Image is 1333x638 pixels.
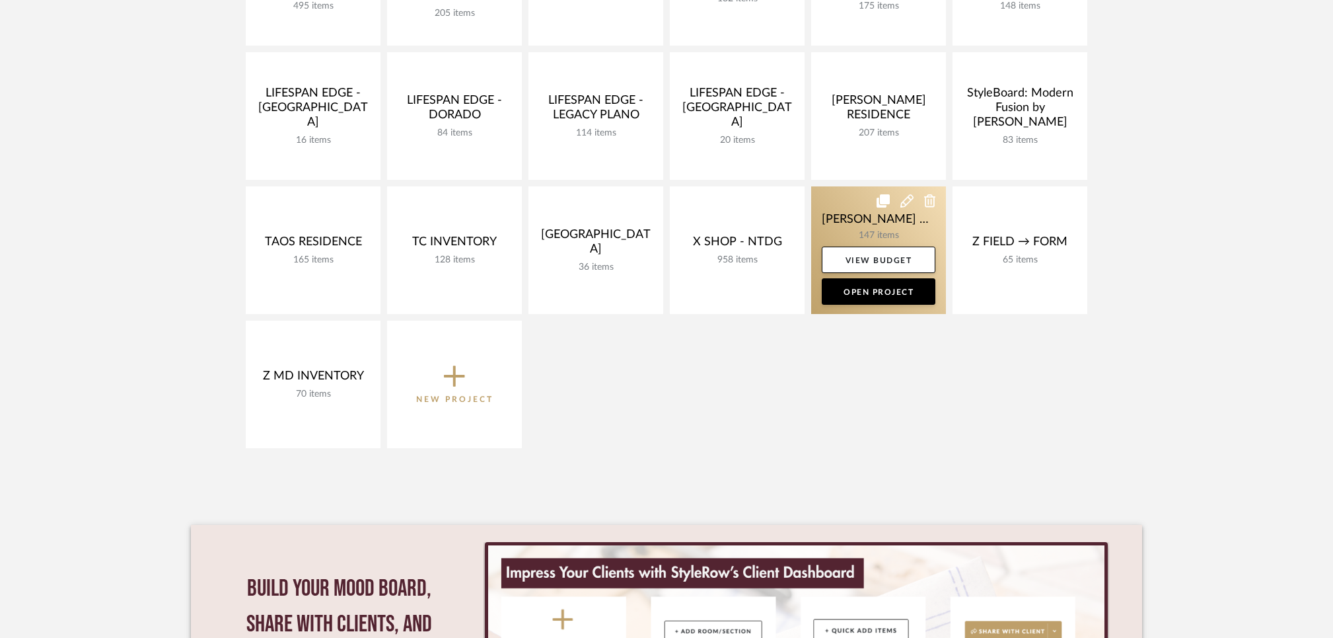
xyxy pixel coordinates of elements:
[398,8,511,19] div: 205 items
[398,255,511,266] div: 128 items
[256,86,370,135] div: LIFESPAN EDGE - [GEOGRAPHIC_DATA]
[539,128,653,139] div: 114 items
[822,247,935,273] a: View Budget
[256,1,370,12] div: 495 items
[963,255,1077,266] div: 65 items
[680,86,794,135] div: LIFESPAN EDGE - [GEOGRAPHIC_DATA]
[680,135,794,146] div: 20 items
[398,235,511,255] div: TC INVENTORY
[539,227,653,262] div: [GEOGRAPHIC_DATA]
[256,135,370,146] div: 16 items
[256,255,370,266] div: 165 items
[822,1,935,12] div: 175 items
[387,321,522,448] button: New Project
[963,86,1077,135] div: StyleBoard: Modern Fusion by [PERSON_NAME]
[539,93,653,128] div: LIFESPAN EDGE - LEGACY PLANO
[963,235,1077,255] div: Z FIELD → FORM
[539,262,653,273] div: 36 items
[963,135,1077,146] div: 83 items
[680,235,794,255] div: X SHOP - NTDG
[256,235,370,255] div: TAOS RESIDENCE
[416,393,493,406] p: New Project
[398,93,511,128] div: LIFESPAN EDGE - DORADO
[256,369,370,389] div: Z MD INVENTORY
[680,255,794,266] div: 958 items
[256,389,370,400] div: 70 items
[822,93,935,128] div: [PERSON_NAME] RESIDENCE
[822,128,935,139] div: 207 items
[963,1,1077,12] div: 148 items
[822,278,935,305] a: Open Project
[398,128,511,139] div: 84 items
